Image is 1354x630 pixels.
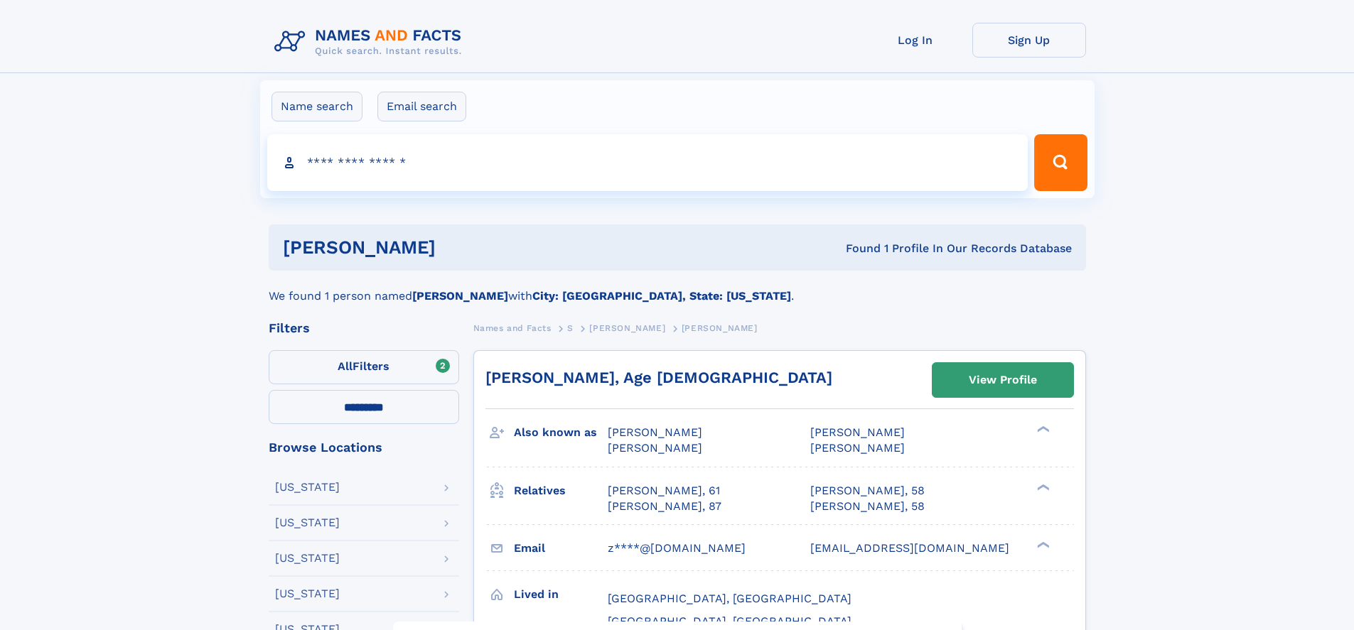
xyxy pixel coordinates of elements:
h3: Also known as [514,420,608,445]
label: Name search [272,92,362,121]
div: Filters [269,322,459,335]
div: Found 1 Profile In Our Records Database [640,241,1072,256]
span: All [338,359,353,373]
div: [US_STATE] [275,588,340,599]
a: Sign Up [972,23,1086,58]
button: Search Button [1034,134,1087,191]
a: S [567,319,574,337]
div: [US_STATE] [275,553,340,564]
span: [PERSON_NAME] [810,441,905,455]
input: search input [267,134,1028,191]
h3: Lived in [514,582,608,607]
a: [PERSON_NAME], 58 [810,499,925,514]
h3: Relatives [514,479,608,503]
div: ❯ [1033,425,1051,434]
h3: Email [514,536,608,560]
span: [PERSON_NAME] [810,425,905,439]
div: ❯ [1033,482,1051,491]
div: [US_STATE] [275,517,340,528]
a: [PERSON_NAME], 61 [608,483,720,499]
a: Names and Facts [473,319,552,337]
label: Email search [377,92,466,121]
a: [PERSON_NAME], 58 [810,483,925,499]
b: City: [GEOGRAPHIC_DATA], State: [US_STATE] [532,289,791,303]
span: [EMAIL_ADDRESS][DOMAIN_NAME] [810,541,1009,555]
div: We found 1 person named with . [269,271,1086,305]
a: [PERSON_NAME], Age [DEMOGRAPHIC_DATA] [485,369,832,386]
div: Browse Locations [269,441,459,454]
span: [GEOGRAPHIC_DATA], [GEOGRAPHIC_DATA] [608,614,851,628]
div: View Profile [969,364,1037,396]
a: [PERSON_NAME], 87 [608,499,721,514]
span: [PERSON_NAME] [608,441,702,455]
div: [US_STATE] [275,482,340,493]
a: Log In [859,23,972,58]
a: [PERSON_NAME] [589,319,665,337]
span: [PERSON_NAME] [682,323,758,333]
img: Logo Names and Facts [269,23,473,61]
h1: [PERSON_NAME] [283,239,641,256]
b: [PERSON_NAME] [412,289,508,303]
span: [PERSON_NAME] [589,323,665,333]
span: [PERSON_NAME] [608,425,702,439]
label: Filters [269,350,459,384]
a: View Profile [933,363,1073,397]
span: S [567,323,574,333]
div: ❯ [1033,540,1051,549]
span: [GEOGRAPHIC_DATA], [GEOGRAPHIC_DATA] [608,592,851,605]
